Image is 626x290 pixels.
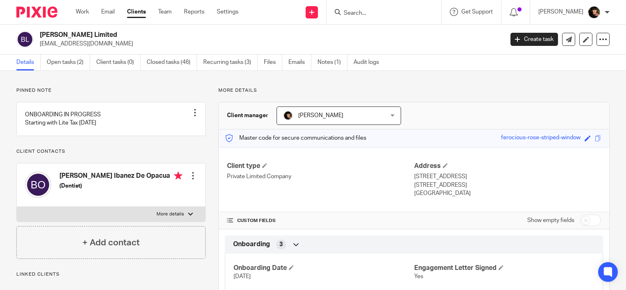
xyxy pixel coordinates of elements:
a: Details [16,54,41,70]
p: More details [218,87,610,94]
p: Client contacts [16,148,206,155]
h4: Address [414,162,601,170]
h4: Onboarding Date [234,264,414,272]
h3: Client manager [227,111,268,120]
a: Client tasks (0) [96,54,141,70]
p: More details [156,211,184,217]
i: Primary [174,172,182,180]
span: Yes [414,274,423,279]
h4: Engagement Letter Signed [414,264,594,272]
h4: + Add contact [82,236,140,249]
a: Reports [184,8,204,16]
input: Search [343,10,417,17]
img: Pixie [16,7,57,18]
img: svg%3E [25,172,51,198]
span: 3 [279,240,283,249]
a: Create task [510,33,558,46]
p: Private Limited Company [227,172,414,181]
a: Closed tasks (46) [147,54,197,70]
a: Emails [288,54,311,70]
h2: [PERSON_NAME] Limited [40,31,406,39]
p: [PERSON_NAME] [538,8,583,16]
label: Show empty fields [527,216,574,224]
h5: (Dentist) [59,182,182,190]
div: ferocious-rose-striped-window [501,134,581,143]
p: Linked clients [16,271,206,278]
a: Team [158,8,172,16]
p: [STREET_ADDRESS] [414,181,601,189]
h4: CUSTOM FIELDS [227,217,414,224]
p: [EMAIL_ADDRESS][DOMAIN_NAME] [40,40,498,48]
span: Get Support [461,9,493,15]
h4: Client type [227,162,414,170]
span: [PERSON_NAME] [298,113,343,118]
img: 20210723_200136.jpg [587,6,601,19]
h4: [PERSON_NAME] Ibanez De Opacua [59,172,182,182]
p: [STREET_ADDRESS] [414,172,601,181]
a: Clients [127,8,146,16]
a: Recurring tasks (3) [203,54,258,70]
a: Files [264,54,282,70]
img: svg%3E [16,31,34,48]
a: Work [76,8,89,16]
span: Onboarding [233,240,270,249]
a: Email [101,8,115,16]
span: [DATE] [234,274,251,279]
a: Open tasks (2) [47,54,90,70]
p: Master code for secure communications and files [225,134,366,142]
a: Settings [217,8,238,16]
a: Notes (1) [318,54,347,70]
img: 20210723_200136.jpg [283,111,293,120]
a: Audit logs [354,54,385,70]
p: [GEOGRAPHIC_DATA] [414,189,601,197]
p: Pinned note [16,87,206,94]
